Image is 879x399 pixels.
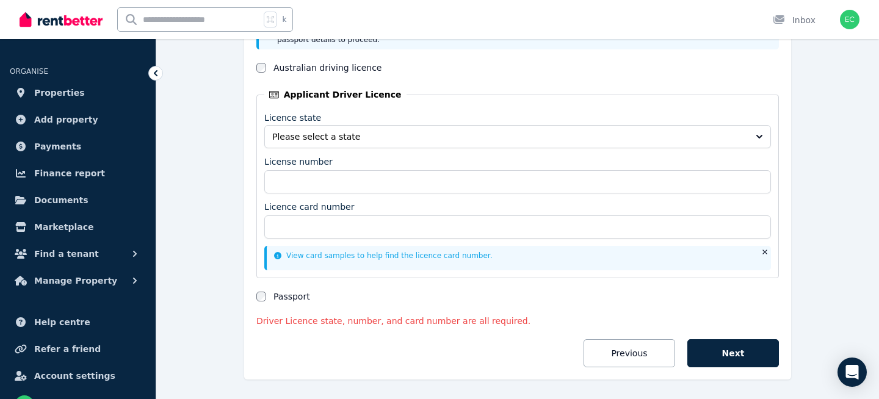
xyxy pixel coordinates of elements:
[34,342,101,356] span: Refer a friend
[264,156,333,168] label: License number
[264,125,771,148] button: Please select a state
[10,364,146,388] a: Account settings
[10,81,146,105] a: Properties
[837,358,867,387] div: Open Intercom Messenger
[10,161,146,185] a: Finance report
[773,14,816,26] div: Inbox
[34,112,98,127] span: Add property
[584,339,675,367] button: Previous
[282,15,286,24] span: k
[256,315,779,327] p: Driver Licence state, number, and card number are all required.
[34,368,115,383] span: Account settings
[264,88,407,101] legend: Applicant Driver Licence
[34,315,90,329] span: Help centre
[687,339,779,367] button: Next
[273,62,382,74] label: Australian driving licence
[10,107,146,132] a: Add property
[10,67,48,76] span: ORGANISE
[34,139,81,154] span: Payments
[34,273,117,288] span: Manage Property
[273,290,310,303] label: Passport
[272,131,746,143] span: Please select a state
[34,166,105,181] span: Finance report
[10,215,146,239] a: Marketplace
[34,246,99,261] span: Find a tenant
[10,337,146,361] a: Refer a friend
[34,220,93,234] span: Marketplace
[264,113,321,123] label: Licence state
[10,310,146,334] a: Help centre
[20,10,103,29] img: RentBetter
[274,251,493,260] a: View card samples to help find the licence card number.
[10,134,146,159] a: Payments
[34,193,89,207] span: Documents
[264,201,354,213] label: Licence card number
[34,85,85,100] span: Properties
[10,242,146,266] button: Find a tenant
[10,268,146,293] button: Manage Property
[10,188,146,212] a: Documents
[840,10,859,29] img: Emily C Poole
